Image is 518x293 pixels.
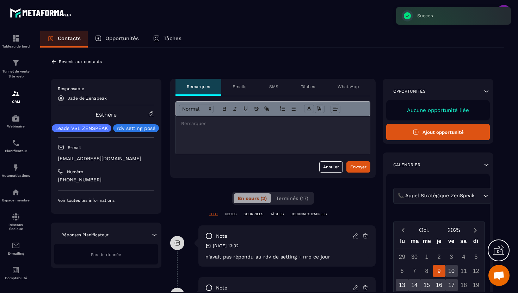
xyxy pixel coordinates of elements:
a: automationsautomationsAutomatisations [2,158,30,183]
div: 15 [421,279,433,291]
p: [DATE] 13:32 [213,243,239,249]
p: CRM [2,100,30,104]
div: je [433,236,445,249]
span: Terminés (17) [276,195,308,201]
div: me [421,236,433,249]
span: 📞 Appel Stratégique ZenSpeak [396,192,476,200]
a: Esthere [95,111,117,118]
button: En cours (2) [234,193,271,203]
img: formation [12,89,20,98]
div: 16 [433,279,445,291]
p: Revenir aux contacts [59,59,102,64]
a: accountantaccountantComptabilité [2,261,30,285]
div: ma [409,236,421,249]
button: Annuler [319,161,343,173]
a: formationformationTunnel de vente Site web [2,54,30,84]
div: 29 [396,251,408,263]
p: Tunnel de vente Site web [2,69,30,79]
p: n'avait pas répondu au rdv de setting + nrp ce jour [205,254,369,260]
img: automations [12,114,20,123]
p: Jade de ZenSpeak [68,96,107,101]
div: ve [445,236,457,249]
div: 18 [458,279,470,291]
div: di [469,236,482,249]
p: Réponses Planificateur [61,232,109,238]
p: Remarques [187,84,210,89]
div: sa [457,236,470,249]
a: schedulerschedulerPlanificateur [2,133,30,158]
a: Tâches [146,31,189,48]
div: 14 [408,279,421,291]
p: TOUT [209,212,218,217]
div: Envoyer [350,163,366,170]
p: Réseaux Sociaux [2,223,30,231]
p: NOTES [225,212,236,217]
p: [EMAIL_ADDRESS][DOMAIN_NAME] [58,155,154,162]
img: scheduler [12,139,20,147]
p: Webinaire [2,124,30,128]
p: Comptabilité [2,276,30,280]
div: 1 [421,251,433,263]
img: social-network [12,213,20,221]
button: Envoyer [346,161,370,173]
p: Tâches [164,35,181,42]
p: JOURNAUX D'APPELS [291,212,327,217]
p: Planificateur [2,149,30,153]
div: 10 [445,265,458,277]
p: COURRIELS [243,212,263,217]
div: 7 [408,265,421,277]
button: Next month [469,225,482,235]
p: Opportunités [105,35,139,42]
a: automationsautomationsWebinaire [2,109,30,133]
button: Open months overlay [409,224,439,236]
div: 12 [470,265,482,277]
button: Previous month [396,225,409,235]
img: automations [12,163,20,172]
p: note [216,233,227,239]
div: 5 [470,251,482,263]
p: Leads VSL ZENSPEAK [55,126,108,131]
div: lu [396,236,409,249]
p: Calendrier [393,162,420,168]
img: accountant [12,266,20,274]
div: 19 [470,279,482,291]
p: Responsable [58,86,154,92]
div: 2 [433,251,445,263]
div: 30 [408,251,421,263]
div: 17 [445,279,458,291]
div: 13 [396,279,408,291]
p: Espace membre [2,198,30,202]
a: emailemailE-mailing [2,236,30,261]
p: Voir toutes les informations [58,198,154,203]
div: 11 [458,265,470,277]
img: automations [12,188,20,197]
span: En cours (2) [238,195,267,201]
div: Search for option [393,188,491,204]
a: Opportunités [88,31,146,48]
p: Tableau de bord [2,44,30,48]
img: formation [12,59,20,67]
p: TÂCHES [270,212,284,217]
div: 6 [396,265,408,277]
img: logo [10,6,73,19]
a: automationsautomationsEspace membre [2,183,30,207]
p: Emails [233,84,246,89]
p: [PHONE_NUMBER] [58,176,154,183]
button: Terminés (17) [272,193,313,203]
div: 8 [421,265,433,277]
p: Automatisations [2,174,30,177]
button: Open years overlay [439,224,469,236]
p: rdv setting posé [117,126,155,131]
button: Ajout opportunité [386,124,490,140]
a: social-networksocial-networkRéseaux Sociaux [2,207,30,236]
span: Pas de donnée [91,252,121,257]
p: Numéro [67,169,83,175]
div: Ouvrir le chat [488,265,510,286]
p: WhatsApp [338,84,359,89]
p: SMS [269,84,278,89]
a: formationformationTableau de bord [2,29,30,54]
p: E-mailing [2,251,30,255]
p: E-mail [68,145,81,150]
p: Contacts [58,35,81,42]
p: Opportunités [393,88,426,94]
